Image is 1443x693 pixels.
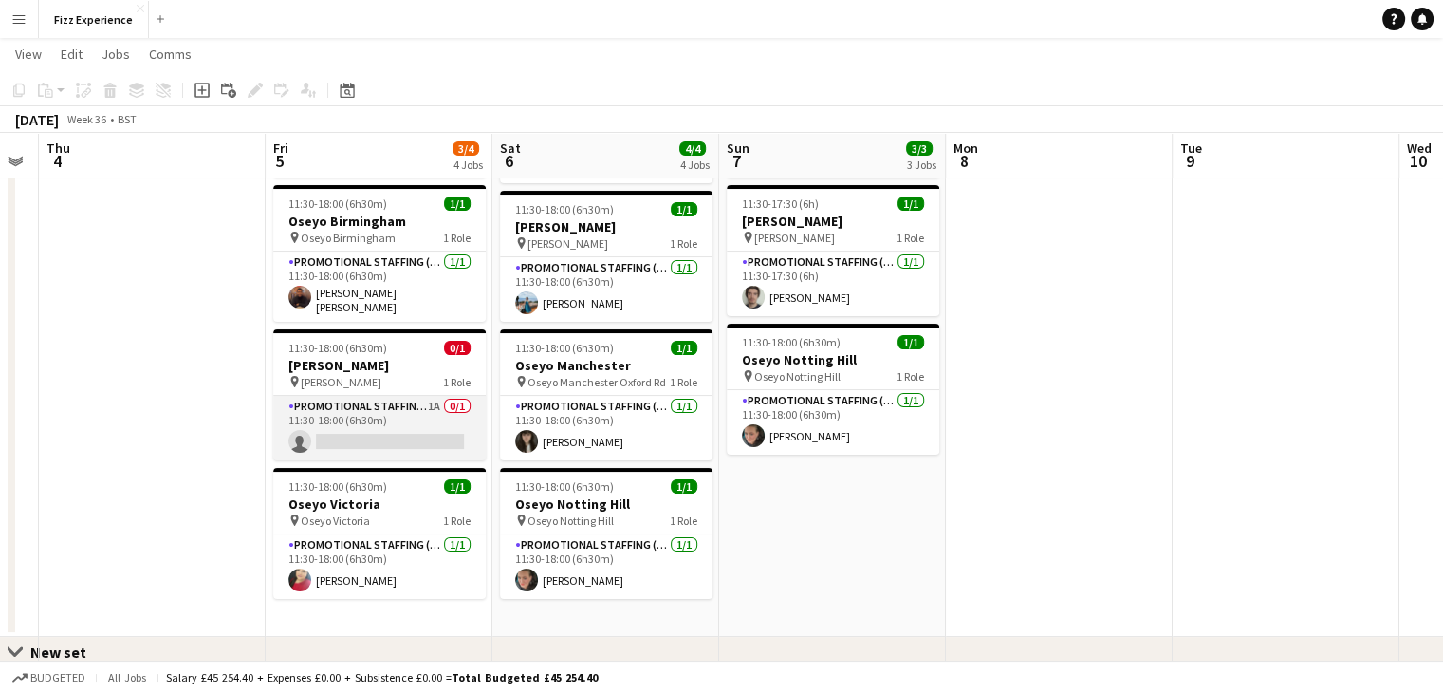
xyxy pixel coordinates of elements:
[118,112,137,126] div: BST
[149,46,192,63] span: Comms
[727,351,939,368] h3: Oseyo Notting Hill
[270,150,288,172] span: 5
[670,375,697,389] span: 1 Role
[671,479,697,494] span: 1/1
[30,671,85,684] span: Budgeted
[724,150,749,172] span: 7
[30,643,102,662] div: New set
[39,1,149,38] button: Fizz Experience
[288,197,387,211] span: 11:30-18:00 (6h30m)
[1404,150,1432,172] span: 10
[301,231,396,245] span: Oseyo Birmingham
[527,375,666,389] span: Oseyo Manchester Oxford Rd
[444,479,471,494] span: 1/1
[1180,140,1202,157] span: Tue
[273,329,486,460] app-job-card: 11:30-18:00 (6h30m)0/1[PERSON_NAME] [PERSON_NAME]1 RolePromotional Staffing (Brand Ambassadors)1A...
[166,670,598,684] div: Salary £45 254.40 + Expenses £0.00 + Subsistence £0.00 =
[500,191,712,322] app-job-card: 11:30-18:00 (6h30m)1/1[PERSON_NAME] [PERSON_NAME]1 RolePromotional Staffing (Brand Ambassadors)1/...
[754,231,835,245] span: [PERSON_NAME]
[500,396,712,460] app-card-role: Promotional Staffing (Brand Ambassadors)1/111:30-18:00 (6h30m)[PERSON_NAME]
[44,150,70,172] span: 4
[94,42,138,66] a: Jobs
[727,185,939,316] app-job-card: 11:30-17:30 (6h)1/1[PERSON_NAME] [PERSON_NAME]1 RolePromotional Staffing (Brand Ambassadors)1/111...
[9,667,88,688] button: Budgeted
[727,213,939,230] h3: [PERSON_NAME]
[897,231,924,245] span: 1 Role
[104,670,150,684] span: All jobs
[500,257,712,322] app-card-role: Promotional Staffing (Brand Ambassadors)1/111:30-18:00 (6h30m)[PERSON_NAME]
[727,390,939,455] app-card-role: Promotional Staffing (Brand Ambassadors)1/111:30-18:00 (6h30m)[PERSON_NAME]
[671,341,697,355] span: 1/1
[527,236,608,251] span: [PERSON_NAME]
[727,140,749,157] span: Sun
[680,158,710,172] div: 4 Jobs
[727,252,939,316] app-card-role: Promotional Staffing (Brand Ambassadors)1/111:30-17:30 (6h)[PERSON_NAME]
[273,357,486,374] h3: [PERSON_NAME]
[273,468,486,599] app-job-card: 11:30-18:00 (6h30m)1/1Oseyo Victoria Oseyo Victoria1 RolePromotional Staffing (Brand Ambassadors)...
[443,514,471,528] span: 1 Role
[273,396,486,460] app-card-role: Promotional Staffing (Brand Ambassadors)1A0/111:30-18:00 (6h30m)
[273,496,486,513] h3: Oseyo Victoria
[500,357,712,374] h3: Oseyo Manchester
[15,46,42,63] span: View
[1177,150,1202,172] span: 9
[671,202,697,216] span: 1/1
[500,496,712,513] h3: Oseyo Notting Hill
[443,375,471,389] span: 1 Role
[951,150,978,172] span: 8
[301,375,381,389] span: [PERSON_NAME]
[102,46,130,63] span: Jobs
[444,341,471,355] span: 0/1
[670,514,697,528] span: 1 Role
[742,197,819,211] span: 11:30-17:30 (6h)
[301,514,370,528] span: Oseyo Victoria
[452,670,598,684] span: Total Budgeted £45 254.40
[273,534,486,599] app-card-role: Promotional Staffing (Brand Ambassadors)1/111:30-18:00 (6h30m)[PERSON_NAME]
[897,197,924,211] span: 1/1
[515,479,614,494] span: 11:30-18:00 (6h30m)
[953,140,978,157] span: Mon
[500,140,521,157] span: Sat
[742,335,841,349] span: 11:30-18:00 (6h30m)
[897,335,924,349] span: 1/1
[273,213,486,230] h3: Oseyo Birmingham
[497,150,521,172] span: 6
[500,468,712,599] app-job-card: 11:30-18:00 (6h30m)1/1Oseyo Notting Hill Oseyo Notting Hill1 RolePromotional Staffing (Brand Amba...
[500,329,712,460] app-job-card: 11:30-18:00 (6h30m)1/1Oseyo Manchester Oseyo Manchester Oxford Rd1 RolePromotional Staffing (Bran...
[444,197,471,211] span: 1/1
[727,324,939,455] app-job-card: 11:30-18:00 (6h30m)1/1Oseyo Notting Hill Oseyo Notting Hill1 RolePromotional Staffing (Brand Amba...
[453,141,479,156] span: 3/4
[754,369,841,384] span: Oseyo Notting Hill
[1407,140,1432,157] span: Wed
[63,112,110,126] span: Week 36
[15,110,59,129] div: [DATE]
[679,141,706,156] span: 4/4
[46,140,70,157] span: Thu
[515,341,614,355] span: 11:30-18:00 (6h30m)
[453,158,483,172] div: 4 Jobs
[288,341,387,355] span: 11:30-18:00 (6h30m)
[907,158,936,172] div: 3 Jobs
[8,42,49,66] a: View
[273,252,486,322] app-card-role: Promotional Staffing (Brand Ambassadors)1/111:30-18:00 (6h30m)[PERSON_NAME] [PERSON_NAME]
[53,42,90,66] a: Edit
[515,202,614,216] span: 11:30-18:00 (6h30m)
[61,46,83,63] span: Edit
[500,534,712,599] app-card-role: Promotional Staffing (Brand Ambassadors)1/111:30-18:00 (6h30m)[PERSON_NAME]
[527,514,614,528] span: Oseyo Notting Hill
[670,236,697,251] span: 1 Role
[906,141,933,156] span: 3/3
[273,185,486,322] app-job-card: 11:30-18:00 (6h30m)1/1Oseyo Birmingham Oseyo Birmingham1 RolePromotional Staffing (Brand Ambassad...
[443,231,471,245] span: 1 Role
[500,218,712,235] h3: [PERSON_NAME]
[141,42,199,66] a: Comms
[897,369,924,384] span: 1 Role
